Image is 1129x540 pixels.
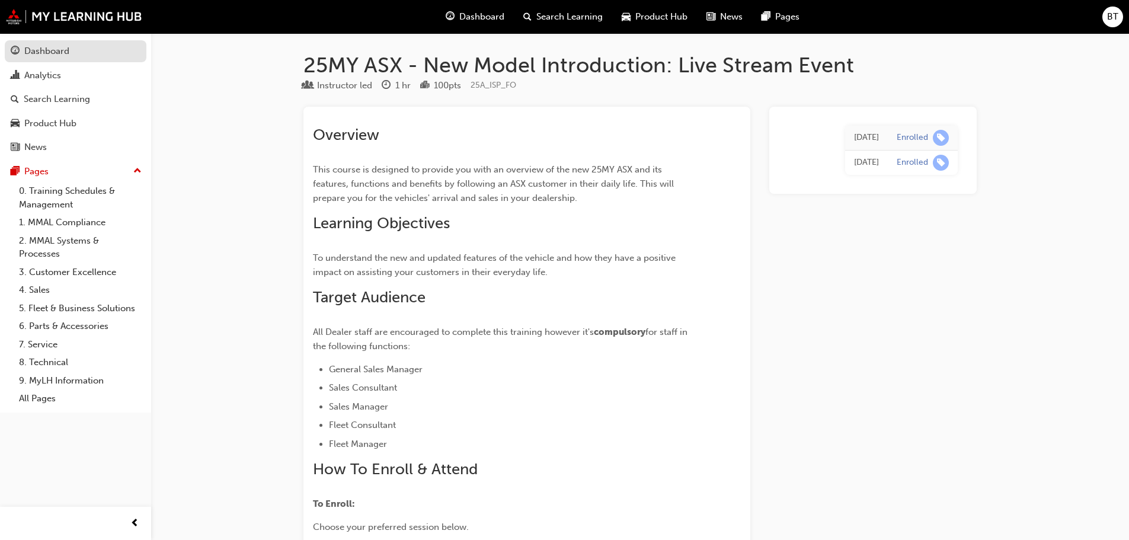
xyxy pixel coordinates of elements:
div: Type [303,78,372,93]
span: To understand the new and updated features of the vehicle and how they have a positive impact on ... [313,253,678,277]
span: pages-icon [762,9,770,24]
span: Search Learning [536,10,603,24]
span: Product Hub [635,10,687,24]
a: Analytics [5,65,146,87]
span: All Dealer staff are encouraged to complete this training however it's [313,327,594,337]
span: How To Enroll & Attend [313,460,478,478]
span: clock-icon [382,81,391,91]
a: 7. Service [14,335,146,354]
span: prev-icon [130,516,139,531]
a: news-iconNews [697,5,752,29]
span: guage-icon [11,46,20,57]
span: BT [1107,10,1118,24]
a: 0. Training Schedules & Management [14,182,146,213]
a: 1. MMAL Compliance [14,213,146,232]
span: car-icon [622,9,631,24]
span: news-icon [706,9,715,24]
img: mmal [6,9,142,24]
span: search-icon [11,94,19,105]
button: DashboardAnalyticsSearch LearningProduct HubNews [5,38,146,161]
button: Pages [5,161,146,183]
span: Choose your preferred session below. [313,522,469,532]
span: learningResourceType_INSTRUCTOR_LED-icon [303,81,312,91]
a: search-iconSearch Learning [514,5,612,29]
a: 9. MyLH Information [14,372,146,390]
a: News [5,136,146,158]
div: Dashboard [24,44,69,58]
span: Learning resource code [471,80,516,90]
button: BT [1102,7,1123,27]
div: Enrolled [897,157,928,168]
a: Product Hub [5,113,146,135]
div: Enrolled [897,132,928,143]
div: Search Learning [24,92,90,106]
span: learningRecordVerb_ENROLL-icon [933,155,949,171]
span: Overview [313,126,379,144]
span: Dashboard [459,10,504,24]
a: car-iconProduct Hub [612,5,697,29]
a: 3. Customer Excellence [14,263,146,282]
span: Sales Manager [329,401,388,412]
span: Learning Objectives [313,214,450,232]
span: guage-icon [446,9,455,24]
span: This course is designed to provide you with an overview of the new 25MY ASX and its features, fun... [313,164,676,203]
span: chart-icon [11,71,20,81]
a: 8. Technical [14,353,146,372]
h1: 25MY ASX - New Model Introduction: Live Stream Event [303,52,977,78]
div: Analytics [24,69,61,82]
div: Pages [24,165,49,178]
a: Search Learning [5,88,146,110]
div: Points [420,78,461,93]
span: pages-icon [11,167,20,177]
span: car-icon [11,119,20,129]
span: Pages [775,10,799,24]
span: podium-icon [420,81,429,91]
span: News [720,10,743,24]
span: To Enroll: [313,499,355,509]
span: compulsory [594,327,645,337]
span: Fleet Consultant [329,420,396,430]
span: General Sales Manager [329,364,423,375]
a: pages-iconPages [752,5,809,29]
span: learningRecordVerb_ENROLL-icon [933,130,949,146]
a: 5. Fleet & Business Solutions [14,299,146,318]
a: All Pages [14,389,146,408]
a: 2. MMAL Systems & Processes [14,232,146,263]
div: Duration [382,78,411,93]
span: search-icon [523,9,532,24]
a: 4. Sales [14,281,146,299]
div: News [24,140,47,154]
span: Sales Consultant [329,382,397,393]
span: Fleet Manager [329,439,387,449]
div: 100 pts [434,79,461,92]
span: for staff in the following functions: [313,327,690,352]
a: guage-iconDashboard [436,5,514,29]
div: Mon Sep 29 2025 15:43:02 GMT+1000 (Australian Eastern Standard Time) [854,156,879,170]
span: up-icon [133,164,142,179]
div: Wed Oct 01 2025 10:13:02 GMT+1000 (Australian Eastern Standard Time) [854,131,879,145]
a: Dashboard [5,40,146,62]
div: 1 hr [395,79,411,92]
span: Target Audience [313,288,426,306]
div: Product Hub [24,117,76,130]
span: news-icon [11,142,20,153]
div: Instructor led [317,79,372,92]
a: 6. Parts & Accessories [14,317,146,335]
